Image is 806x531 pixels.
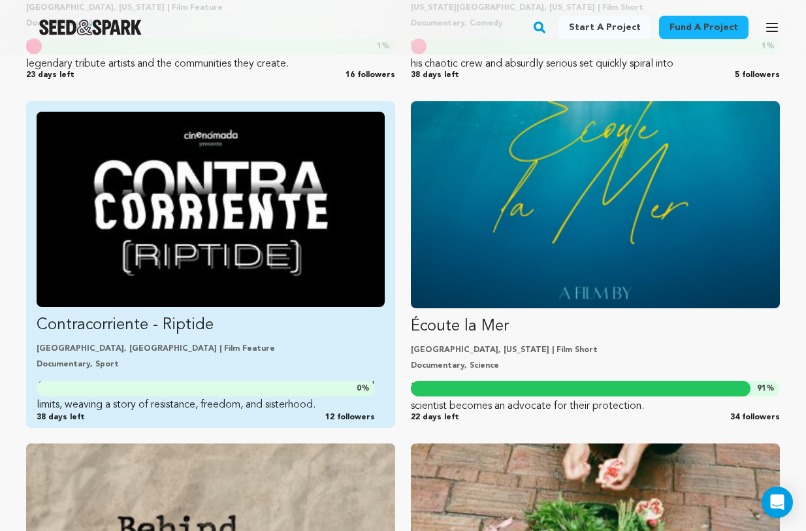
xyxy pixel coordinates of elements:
[411,361,780,371] p: Documentary, Science
[735,70,780,80] span: 5 followers
[730,412,780,423] span: 34 followers
[37,315,385,336] p: Contracorriente - Riptide
[411,379,780,415] p: Driven by an unshakable love for the ocean and orcas, a dedicated whale scientist becomes an advo...
[659,16,749,39] a: Fund a project
[357,383,370,394] span: %
[411,345,780,355] p: [GEOGRAPHIC_DATA], [US_STATE] | Film Short
[37,359,385,370] p: Documentary, Sport
[411,101,780,415] a: Fund Écoute la Mer
[762,487,793,518] div: Open Intercom Messenger
[26,70,74,80] span: 23 days left
[411,316,780,337] p: Écoute la Mer
[39,20,142,35] a: Seed&Spark Homepage
[757,383,775,394] span: %
[325,412,375,423] span: 12 followers
[37,344,385,354] p: [GEOGRAPHIC_DATA], [GEOGRAPHIC_DATA] | Film Feature
[37,378,385,414] p: A collective portrait of women who dive into open water to defy age and limits, weaving a story o...
[411,412,459,423] span: 22 days left
[346,70,395,80] span: 16 followers
[411,70,459,80] span: 38 days left
[39,20,142,35] img: Seed&Spark Logo Dark Mode
[37,112,385,414] a: Fund Contracorriente - Riptide
[558,16,651,39] a: Start a project
[37,412,85,423] span: 38 days left
[757,385,766,393] span: 91
[357,385,361,393] span: 0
